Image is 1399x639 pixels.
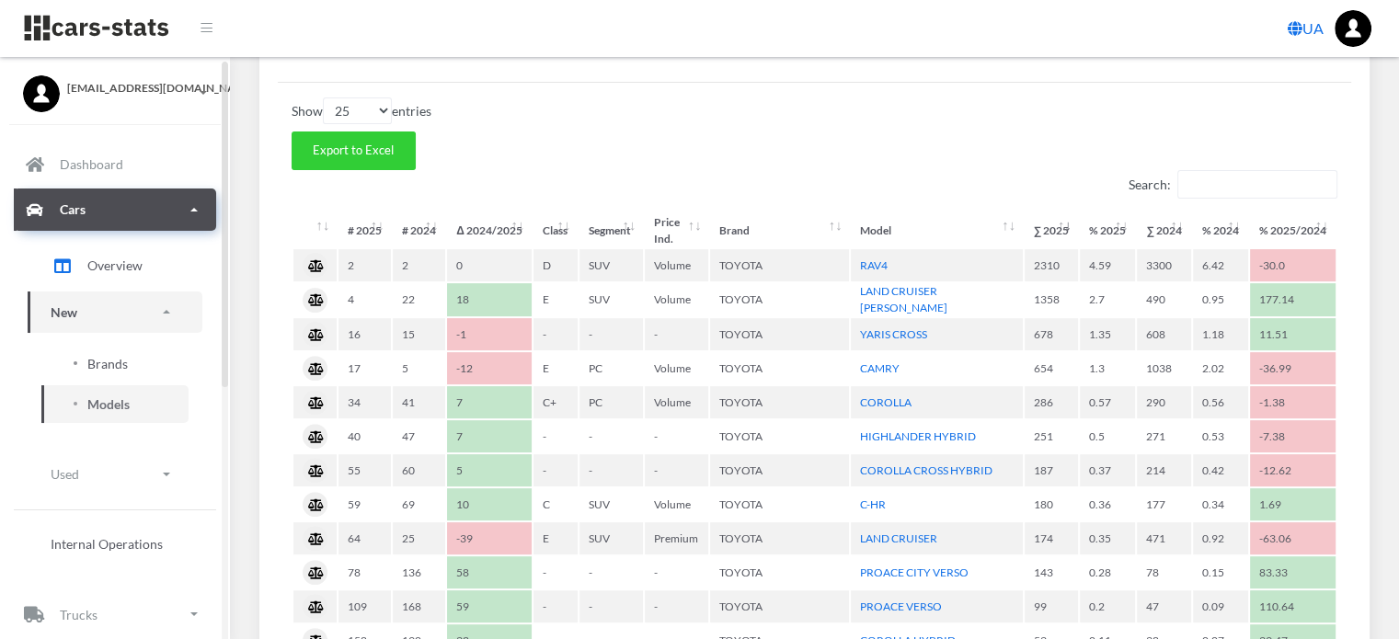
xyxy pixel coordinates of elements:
td: TOYOTA [710,420,849,452]
select: Showentries [323,97,392,124]
a: RAV4 [860,258,888,272]
td: PC [579,386,643,418]
th: Brand: activate to sort column ascending [710,214,849,247]
a: Overview [28,243,202,289]
td: 1.69 [1250,488,1336,520]
p: Cars [60,198,86,221]
td: 0.28 [1080,556,1135,588]
td: TOYOTA [710,590,849,622]
td: 187 [1025,454,1079,486]
th: %&nbsp;2025/2024: activate to sort column ascending [1250,214,1336,247]
td: 286 [1025,386,1079,418]
a: ... [1335,10,1371,47]
td: Volume [645,352,708,384]
td: 174 [1025,522,1079,554]
a: Internal Operations [28,525,202,563]
p: Used [51,462,79,485]
td: Volume [645,283,708,316]
td: 25 [393,522,445,554]
th: Class: activate to sort column ascending [533,214,578,247]
td: 7 [447,420,532,452]
td: 83.33 [1250,556,1336,588]
td: 3300 [1137,249,1191,281]
td: 0.42 [1193,454,1248,486]
a: New [28,291,202,333]
span: Internal Operations [51,534,163,553]
th: #&nbsp;2024 : activate to sort column ascending [393,214,445,247]
td: 4.59 [1080,249,1135,281]
td: 1.3 [1080,352,1135,384]
td: 22 [393,283,445,316]
th: ∑&nbsp;2025: activate to sort column ascending [1025,214,1079,247]
td: 2310 [1025,249,1079,281]
td: - [533,420,578,452]
td: 47 [1137,590,1191,622]
a: Trucks [14,593,216,635]
td: TOYOTA [710,454,849,486]
td: 78 [338,556,391,588]
td: - [645,556,708,588]
td: 34 [338,386,391,418]
a: HIGHLANDER HYBRID [860,429,976,443]
td: 271 [1137,420,1191,452]
td: TOYOTA [710,318,849,350]
a: UA [1280,10,1331,47]
td: D [533,249,578,281]
td: -30.0 [1250,249,1336,281]
th: %&nbsp;2025: activate to sort column ascending [1080,214,1135,247]
td: 109 [338,590,391,622]
td: 10 [447,488,532,520]
a: [EMAIL_ADDRESS][DOMAIN_NAME] [23,75,207,97]
td: C+ [533,386,578,418]
td: 136 [393,556,445,588]
td: 608 [1137,318,1191,350]
td: - [645,454,708,486]
td: - [533,556,578,588]
th: %&nbsp;2024: activate to sort column ascending [1193,214,1248,247]
td: E [533,283,578,316]
td: 7 [447,386,532,418]
td: 0.95 [1193,283,1248,316]
td: 177 [1137,488,1191,520]
td: - [645,590,708,622]
td: -7.38 [1250,420,1336,452]
a: LAND CRUISER [PERSON_NAME] [860,284,947,314]
th: #&nbsp;2025 : activate to sort column ascending [338,214,391,247]
a: Brands [41,345,189,382]
a: YARIS CROSS [860,327,927,341]
p: Dashboard [60,153,123,176]
td: 69 [393,488,445,520]
td: 490 [1137,283,1191,316]
label: Search: [1129,170,1337,199]
td: 18 [447,283,532,316]
a: PROACE CITY VERSO [860,565,969,579]
a: Models [41,385,189,423]
a: C-HR [860,497,886,511]
th: : activate to sort column ascending [293,214,337,247]
a: CAMRY [860,361,900,375]
td: 59 [447,590,532,622]
td: 0 [447,249,532,281]
td: 2 [393,249,445,281]
td: 1358 [1025,283,1079,316]
td: 471 [1137,522,1191,554]
td: 55 [338,454,391,486]
td: 60 [393,454,445,486]
td: 290 [1137,386,1191,418]
td: TOYOTA [710,386,849,418]
span: Overview [87,256,143,275]
a: COROLLA CROSS HYBRID [860,463,992,477]
td: - [645,318,708,350]
td: 1.35 [1080,318,1135,350]
th: Price Ind.: activate to sort column ascending [645,214,708,247]
td: E [533,352,578,384]
td: 0.15 [1193,556,1248,588]
td: 11.51 [1250,318,1336,350]
th: Model: activate to sort column ascending [851,214,1023,247]
span: Models [87,394,130,414]
td: 0.5 [1080,420,1135,452]
a: Used [28,453,202,495]
td: 143 [1025,556,1079,588]
td: 40 [338,420,391,452]
p: New [51,301,77,324]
